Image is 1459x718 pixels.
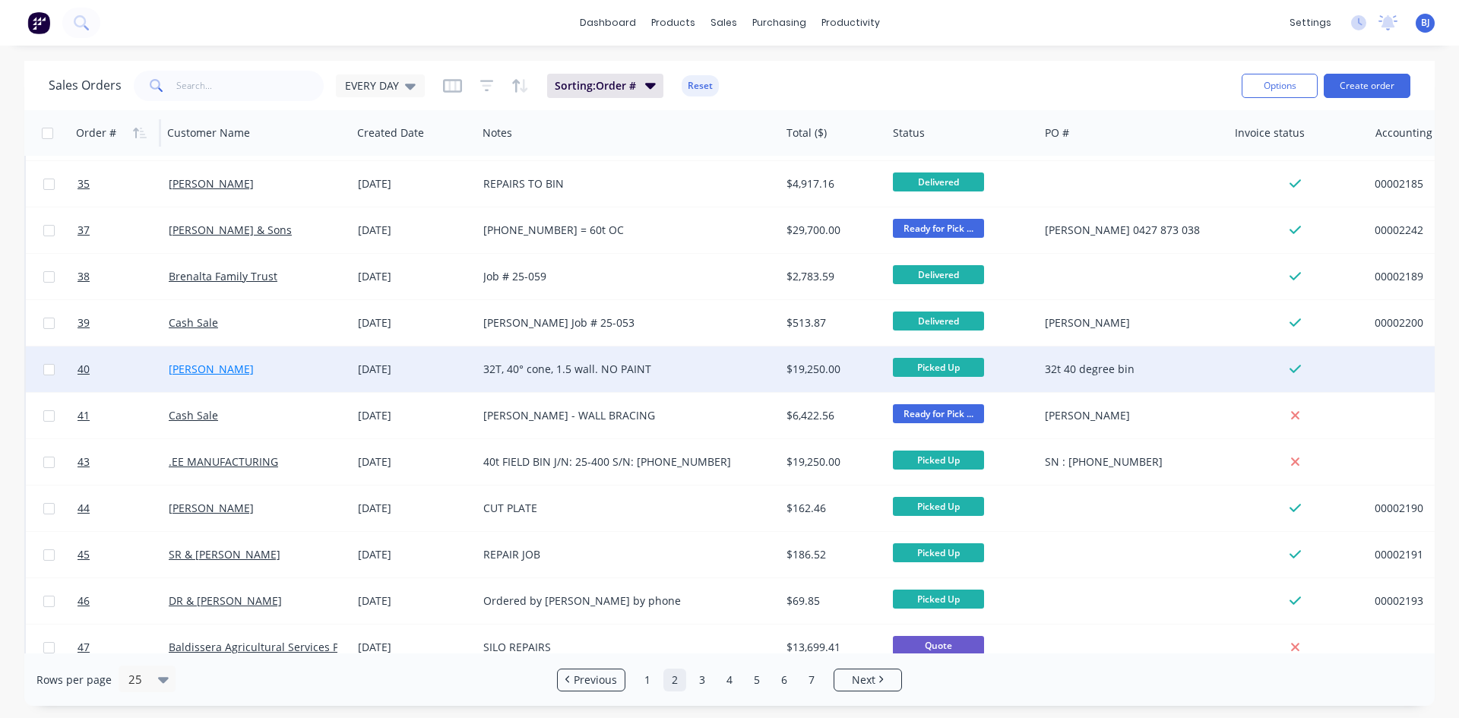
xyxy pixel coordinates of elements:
[358,315,471,331] div: [DATE]
[1235,125,1305,141] div: Invoice status
[547,74,663,98] button: Sorting:Order #
[1045,408,1214,423] div: [PERSON_NAME]
[483,315,760,331] div: [PERSON_NAME] Job # 25-053
[814,11,888,34] div: productivity
[176,71,324,101] input: Search...
[358,454,471,470] div: [DATE]
[358,547,471,562] div: [DATE]
[169,362,254,376] a: [PERSON_NAME]
[167,125,250,141] div: Customer Name
[1045,223,1214,238] div: [PERSON_NAME] 0427 873 038
[78,300,169,346] a: 39
[786,176,876,191] div: $4,917.16
[893,312,984,331] span: Delivered
[358,223,471,238] div: [DATE]
[1282,11,1339,34] div: settings
[483,176,760,191] div: REPAIRS TO BIN
[169,223,292,237] a: [PERSON_NAME] & Sons
[358,269,471,284] div: [DATE]
[78,346,169,392] a: 40
[169,454,278,469] a: .EE MANUFACTURING
[682,75,719,96] button: Reset
[483,269,760,284] div: Job # 25-059
[27,11,50,34] img: Factory
[893,636,984,655] span: Quote
[483,501,760,516] div: CUT PLATE
[852,672,875,688] span: Next
[893,265,984,284] span: Delivered
[76,125,116,141] div: Order #
[78,269,90,284] span: 38
[358,362,471,377] div: [DATE]
[78,547,90,562] span: 45
[555,78,636,93] span: Sorting: Order #
[169,269,277,283] a: Brenalta Family Trust
[78,593,90,609] span: 46
[718,669,741,691] a: Page 4
[893,497,984,516] span: Picked Up
[483,640,760,655] div: SILO REPAIRS
[78,486,169,531] a: 44
[663,669,686,691] a: Page 2 is your current page
[169,640,367,654] a: Baldissera Agricultural Services Pty Ltd
[1045,454,1214,470] div: SN : [PHONE_NUMBER]
[358,501,471,516] div: [DATE]
[169,501,254,515] a: [PERSON_NAME]
[78,640,90,655] span: 47
[78,532,169,577] a: 45
[773,669,796,691] a: Page 6
[551,669,908,691] ul: Pagination
[800,669,823,691] a: Page 7
[78,207,169,253] a: 37
[483,593,760,609] div: Ordered by [PERSON_NAME] by phone
[572,11,644,34] a: dashboard
[1421,16,1430,30] span: BJ
[78,439,169,485] a: 43
[358,408,471,423] div: [DATE]
[786,501,876,516] div: $162.46
[169,547,280,561] a: SR & [PERSON_NAME]
[78,408,90,423] span: 41
[78,254,169,299] a: 38
[483,125,512,141] div: Notes
[483,454,760,470] div: 40t FIELD BIN J/N: 25-400 S/N: [PHONE_NUMBER]
[703,11,745,34] div: sales
[357,125,424,141] div: Created Date
[78,625,169,670] a: 47
[574,672,617,688] span: Previous
[1324,74,1410,98] button: Create order
[786,315,876,331] div: $513.87
[691,669,714,691] a: Page 3
[786,362,876,377] div: $19,250.00
[78,362,90,377] span: 40
[893,172,984,191] span: Delivered
[169,176,254,191] a: [PERSON_NAME]
[1045,315,1214,331] div: [PERSON_NAME]
[78,578,169,624] a: 46
[78,393,169,438] a: 41
[169,315,218,330] a: Cash Sale
[483,408,760,423] div: [PERSON_NAME] - WALL BRACING
[483,547,760,562] div: REPAIR JOB
[1045,125,1069,141] div: PO #
[745,669,768,691] a: Page 5
[1045,362,1214,377] div: 32t 40 degree bin
[558,672,625,688] a: Previous page
[786,223,876,238] div: $29,700.00
[345,77,399,93] span: EVERY DAY
[834,672,901,688] a: Next page
[78,161,169,207] a: 35
[893,451,984,470] span: Picked Up
[893,404,984,423] span: Ready for Pick ...
[786,454,876,470] div: $19,250.00
[78,454,90,470] span: 43
[893,590,984,609] span: Picked Up
[786,547,876,562] div: $186.52
[786,640,876,655] div: $13,699.41
[78,501,90,516] span: 44
[169,408,218,422] a: Cash Sale
[745,11,814,34] div: purchasing
[786,269,876,284] div: $2,783.59
[644,11,703,34] div: products
[169,593,282,608] a: DR & [PERSON_NAME]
